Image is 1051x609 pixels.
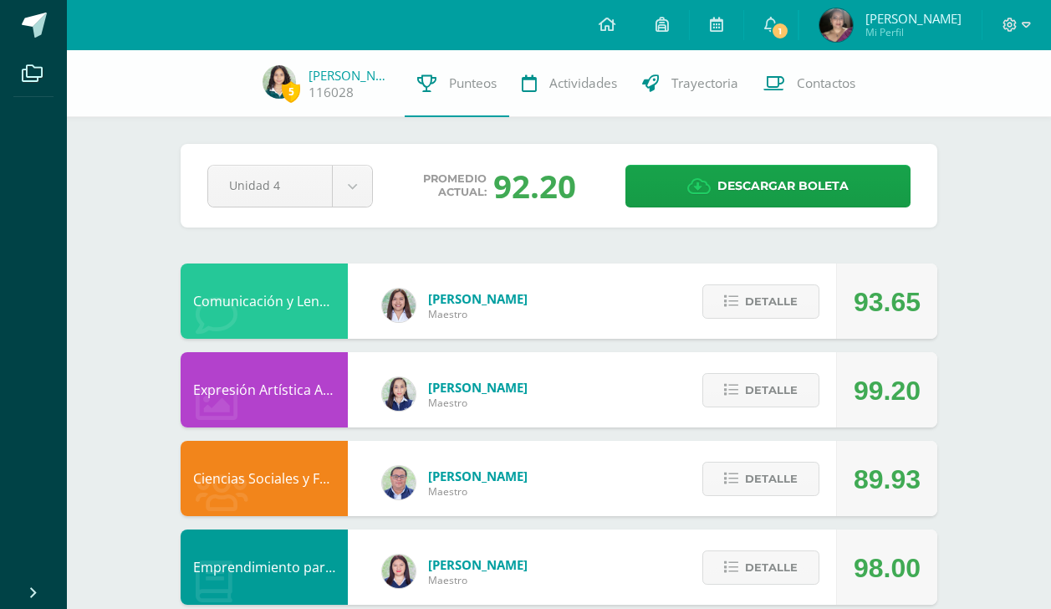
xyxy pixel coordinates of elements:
button: Detalle [702,550,819,585]
span: Maestro [428,307,528,321]
img: acecb51a315cac2de2e3deefdb732c9f.png [382,289,416,322]
img: 3a3c8100c5ad4521c7d5a241b3180da3.png [819,8,853,42]
button: Detalle [702,284,819,319]
button: Detalle [702,373,819,407]
span: Maestro [428,573,528,587]
span: Maestro [428,484,528,499]
span: Detalle [745,286,798,317]
span: [PERSON_NAME] [428,556,528,573]
a: Unidad 4 [208,166,372,207]
a: Actividades [509,50,630,117]
span: [PERSON_NAME] [428,290,528,307]
span: [PERSON_NAME] [428,379,528,396]
span: [PERSON_NAME] [865,10,962,27]
span: Detalle [745,552,798,583]
a: 116028 [309,84,354,101]
div: 92.20 [493,164,576,207]
span: Detalle [745,375,798,406]
span: 1 [771,22,789,40]
span: 5 [282,81,300,102]
div: Comunicación y Lenguaje, Inglés [181,264,348,339]
span: Maestro [428,396,528,410]
img: 360951c6672e02766e5b7d72674f168c.png [382,377,416,411]
div: 89.93 [854,442,921,517]
span: Mi Perfil [865,25,962,39]
img: a452c7054714546f759a1a740f2e8572.png [382,555,416,588]
a: [PERSON_NAME] [309,67,392,84]
span: [PERSON_NAME] [428,468,528,484]
span: Actividades [549,74,617,92]
div: 93.65 [854,264,921,340]
a: Contactos [751,50,868,117]
img: 630113e3c11eaf4d2372eacf1d972cf3.png [263,65,296,99]
div: Ciencias Sociales y Formación Ciudadana [181,441,348,516]
span: Punteos [449,74,497,92]
div: Emprendimiento para la Productividad [181,530,348,605]
div: 98.00 [854,530,921,606]
span: Contactos [797,74,855,92]
a: Trayectoria [630,50,751,117]
span: Promedio actual: [423,172,487,199]
span: Trayectoria [671,74,738,92]
a: Punteos [405,50,509,117]
span: Unidad 4 [229,166,311,205]
span: Descargar boleta [717,166,849,207]
img: c1c1b07ef08c5b34f56a5eb7b3c08b85.png [382,466,416,499]
div: Expresión Artística ARTES PLÁSTICAS [181,352,348,427]
span: Detalle [745,463,798,494]
div: 99.20 [854,353,921,428]
button: Detalle [702,462,819,496]
a: Descargar boleta [625,165,911,207]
